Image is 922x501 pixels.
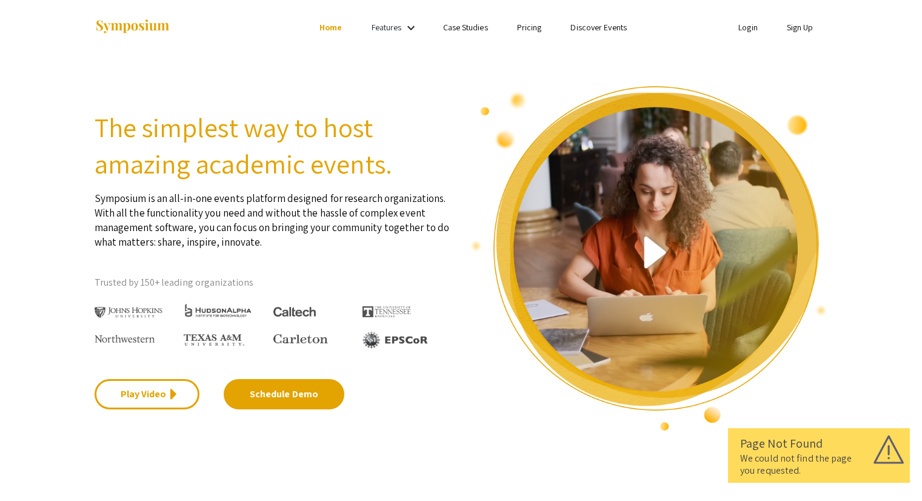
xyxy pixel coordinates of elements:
[95,335,155,342] img: Northwestern
[95,182,452,249] p: Symposium is an all-in-one events platform designed for research organizations. With all the func...
[362,331,429,349] img: EPSCOR
[787,22,813,33] a: Sign Up
[740,434,898,452] div: Page Not Found
[95,109,452,182] h2: The simplest way to host amazing academic events.
[273,307,316,317] img: Caltech
[184,334,244,346] img: Texas A&M University
[517,22,542,33] a: Pricing
[362,306,411,317] img: The University of Tennessee
[319,22,342,33] a: Home
[470,85,828,432] img: video overview of Symposium
[224,379,344,409] a: Schedule Demo
[740,452,898,477] div: We could not find the page you requested.
[570,22,627,33] a: Discover Events
[184,303,252,317] img: HudsonAlpha
[738,22,758,33] a: Login
[443,22,488,33] a: Case Studies
[95,379,199,409] a: Play Video
[95,19,170,35] img: Symposium by ForagerOne
[95,274,452,292] p: Trusted by 150+ leading organizations
[372,22,402,33] a: Features
[273,334,328,344] img: Carleton
[404,21,418,35] mat-icon: Expand Features list
[95,307,163,318] img: Johns Hopkins University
